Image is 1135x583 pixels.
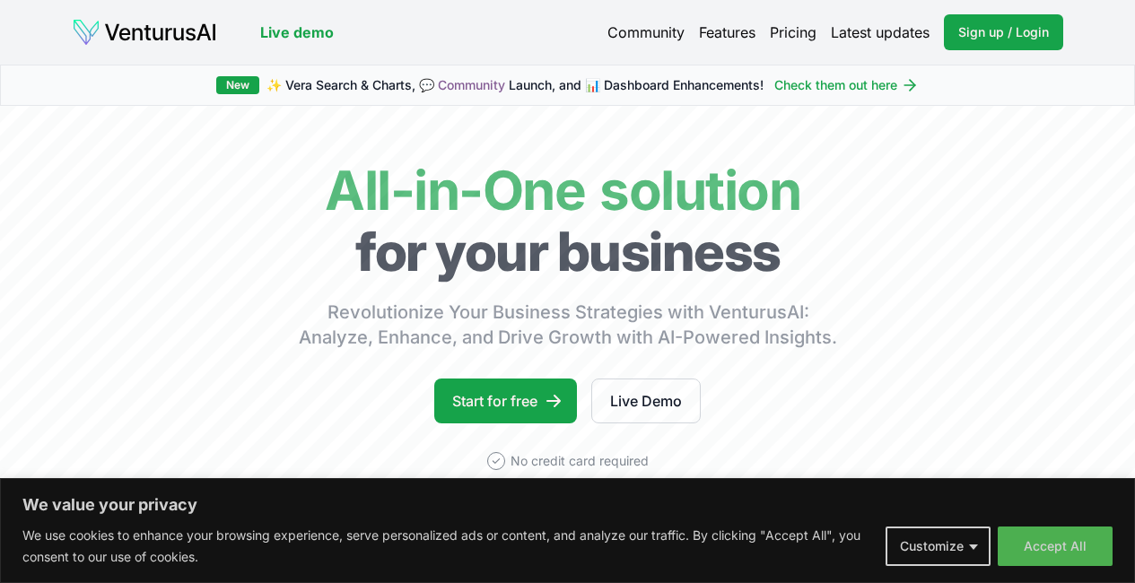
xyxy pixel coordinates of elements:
[434,379,577,423] a: Start for free
[699,22,755,43] a: Features
[72,18,217,47] img: logo
[266,76,764,94] span: ✨ Vera Search & Charts, 💬 Launch, and 📊 Dashboard Enhancements!
[831,22,930,43] a: Latest updates
[944,14,1063,50] a: Sign up / Login
[579,477,622,520] img: Avatar 1
[998,526,1113,566] button: Accept All
[22,525,872,568] p: We use cookies to enhance your browsing experience, serve personalized ads or content, and analyz...
[607,22,685,43] a: Community
[665,477,708,520] img: Avatar 4
[591,379,701,423] a: Live Demo
[636,477,679,520] img: Avatar 3
[958,23,1049,41] span: Sign up / Login
[260,22,334,43] a: Live demo
[607,477,650,520] img: Avatar 2
[216,76,259,94] div: New
[22,494,1113,516] p: We value your privacy
[774,76,919,94] a: Check them out here
[886,526,991,566] button: Customize
[438,77,505,92] a: Community
[770,22,816,43] a: Pricing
